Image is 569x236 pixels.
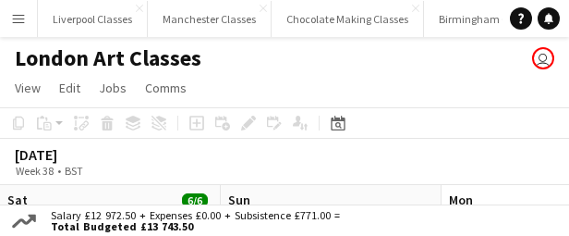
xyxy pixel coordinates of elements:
[138,76,194,100] a: Comms
[7,76,48,100] a: View
[449,192,473,208] span: Mon
[52,76,88,100] a: Edit
[446,202,473,223] span: 15
[145,80,187,96] span: Comms
[15,145,126,164] div: [DATE]
[40,210,344,232] div: Salary £12 972.50 + Expenses £0.00 + Subsistence £771.00 =
[51,221,340,232] span: Total Budgeted £13 743.50
[148,1,272,37] button: Manchester Classes
[38,1,148,37] button: Liverpool Classes
[225,202,250,223] span: 14
[65,164,83,178] div: BST
[15,80,41,96] span: View
[182,193,208,207] span: 6/6
[11,164,57,178] span: Week 38
[91,76,134,100] a: Jobs
[15,44,201,72] h1: London Art Classes
[99,80,127,96] span: Jobs
[59,80,80,96] span: Edit
[228,192,250,208] span: Sun
[7,192,28,208] span: Sat
[532,47,554,69] app-user-avatar: VOSH Limited
[5,202,28,223] span: 13
[424,1,552,37] button: Birmingham Classes
[272,1,424,37] button: Chocolate Making Classes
